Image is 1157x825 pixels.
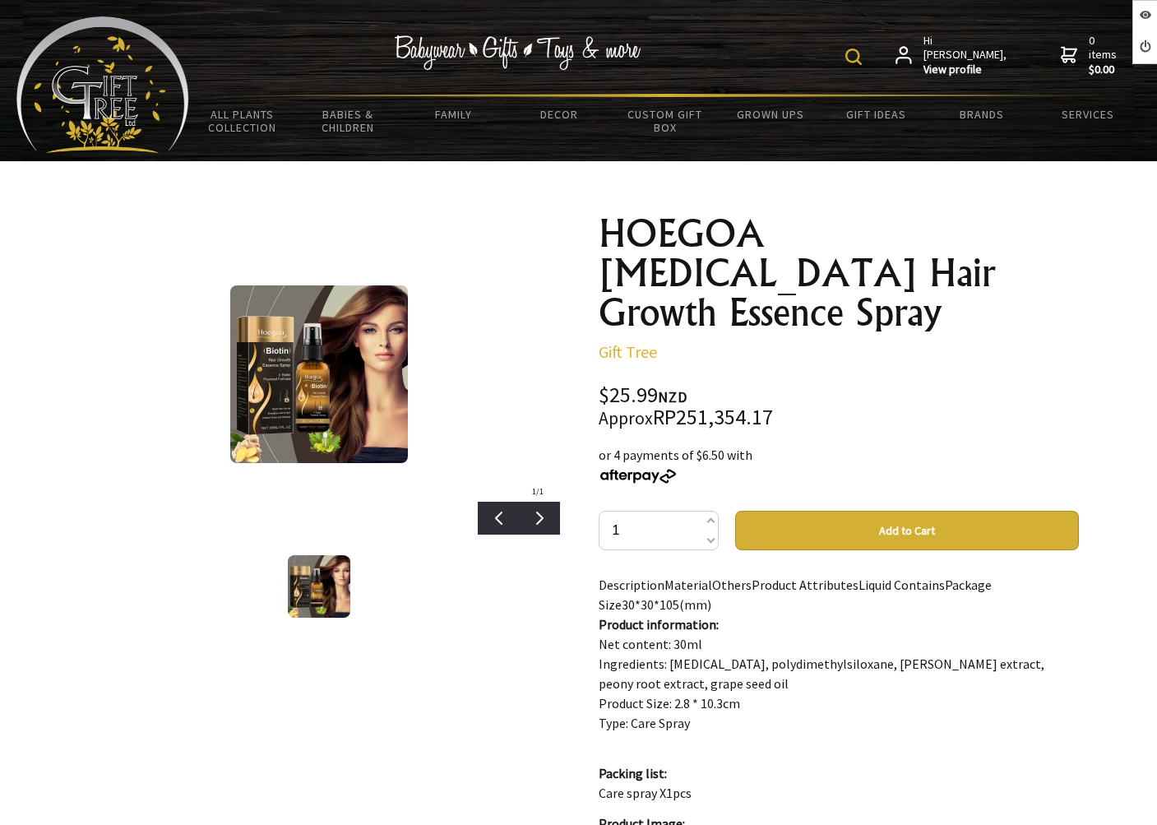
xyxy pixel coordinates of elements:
[599,385,1079,429] div: $25.99 RP251,354.17
[599,765,667,781] strong: Packing list:
[16,16,189,153] img: Babyware - Gifts - Toys and more...
[599,407,653,429] small: Approx
[1089,33,1120,77] span: 0 items
[599,469,678,484] img: Afterpay
[896,34,1008,77] a: Hi [PERSON_NAME],View profile
[288,555,350,618] img: HOEGOA Biotin Hair Growth Essence Spray
[923,63,1008,77] strong: View profile
[507,97,613,132] a: Decor
[532,486,536,497] span: 1
[599,614,1079,733] p: Net content: 30ml Ingredients: [MEDICAL_DATA], polydimethylsiloxane, [PERSON_NAME] extract, peony...
[394,35,641,70] img: Babywear - Gifts - Toys & more
[1035,97,1141,132] a: Services
[735,511,1079,550] button: Add to Cart
[516,481,560,502] div: /1
[929,97,1035,132] a: Brands
[599,341,657,362] a: Gift Tree
[400,97,507,132] a: Family
[845,49,862,65] img: product search
[599,616,719,633] strong: Product information:
[599,445,1079,484] div: or 4 payments of $6.50 with
[1061,34,1120,77] a: 0 items$0.00
[599,214,1079,332] h1: HOEGOA [MEDICAL_DATA] Hair Growth Essence Spray
[1089,63,1120,77] strong: $0.00
[295,97,401,145] a: Babies & Children
[923,34,1008,77] span: Hi [PERSON_NAME],
[823,97,929,132] a: Gift Ideas
[189,97,295,145] a: All Plants Collection
[612,97,718,145] a: Custom Gift Box
[230,285,408,463] img: HOEGOA Biotin Hair Growth Essence Spray
[658,387,687,406] span: NZD
[718,97,824,132] a: Grown Ups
